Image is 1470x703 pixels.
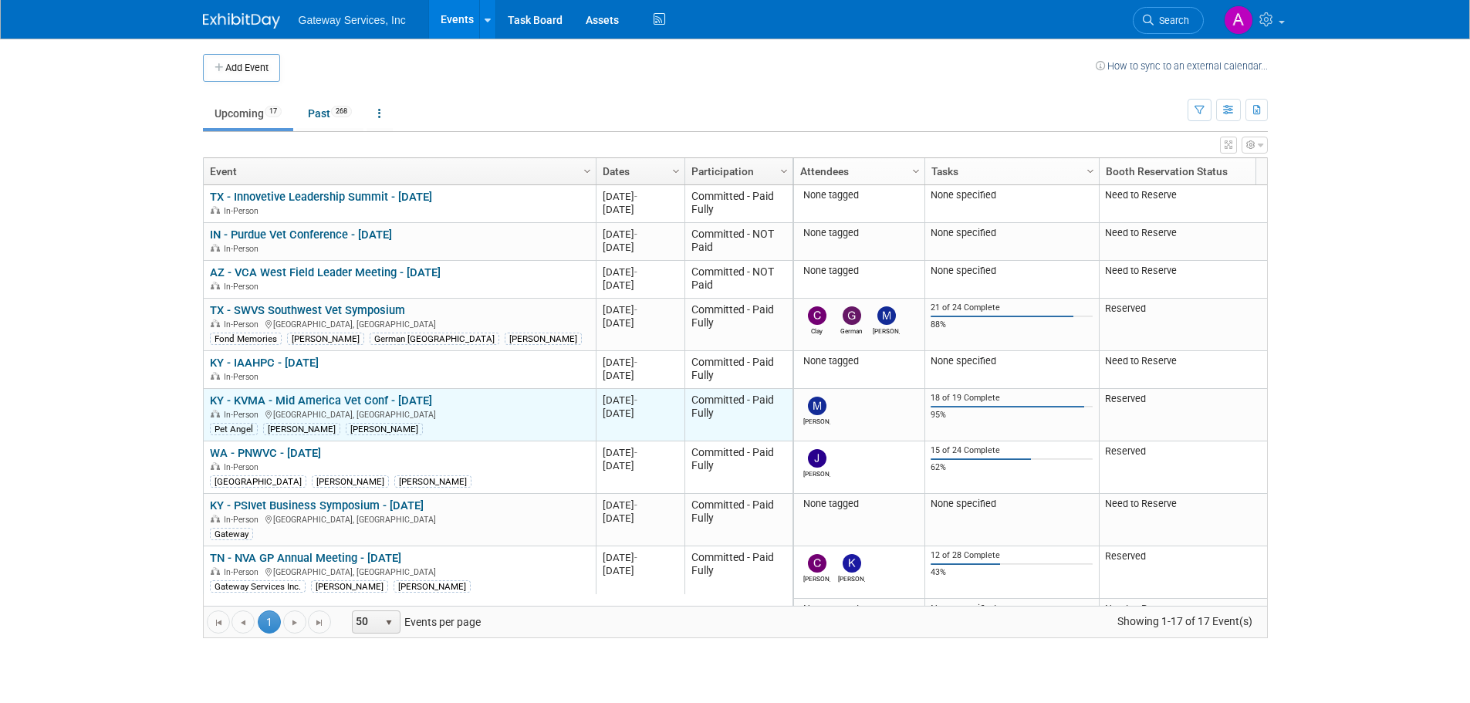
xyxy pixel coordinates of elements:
[667,158,684,181] a: Column Settings
[383,617,395,629] span: select
[1099,546,1339,599] td: Reserved
[931,445,1093,456] div: 15 of 24 Complete
[210,551,401,565] a: TN - NVA GP Annual Meeting - [DATE]
[931,603,1093,615] div: None specified
[346,423,423,435] div: [PERSON_NAME]
[799,603,918,615] div: None tagged
[634,447,637,458] span: -
[289,617,301,629] span: Go to the next page
[931,410,1093,421] div: 95%
[603,279,678,292] div: [DATE]
[803,573,830,583] div: Chris Nelson
[313,617,326,629] span: Go to the last page
[684,546,792,599] td: Committed - Paid Fully
[603,228,678,241] div: [DATE]
[843,554,861,573] img: Kara Sustic
[808,397,826,415] img: Miranda Osborne
[808,554,826,573] img: Chris Nelson
[210,190,432,204] a: TX - Innovetive Leadership Summit - [DATE]
[603,316,678,330] div: [DATE]
[1099,223,1339,261] td: Need to Reserve
[332,610,496,634] span: Events per page
[603,394,678,407] div: [DATE]
[910,165,922,177] span: Column Settings
[603,369,678,382] div: [DATE]
[603,303,678,316] div: [DATE]
[691,158,782,184] a: Participation
[1103,610,1266,632] span: Showing 1-17 of 17 Event(s)
[263,423,340,435] div: [PERSON_NAME]
[603,241,678,254] div: [DATE]
[799,355,918,367] div: None tagged
[505,333,582,345] div: [PERSON_NAME]
[634,191,637,202] span: -
[1099,261,1339,299] td: Need to Reserve
[203,13,280,29] img: ExhibitDay
[211,319,220,327] img: In-Person Event
[265,106,282,117] span: 17
[931,393,1093,404] div: 18 of 19 Complete
[296,99,363,128] a: Past268
[634,266,637,278] span: -
[299,14,406,26] span: Gateway Services, Inc
[931,158,1089,184] a: Tasks
[353,611,379,633] span: 50
[634,304,637,316] span: -
[210,317,589,330] div: [GEOGRAPHIC_DATA], [GEOGRAPHIC_DATA]
[634,552,637,563] span: -
[224,515,263,525] span: In-Person
[1099,351,1339,389] td: Need to Reserve
[581,165,593,177] span: Column Settings
[808,449,826,468] img: Justine Burke
[931,265,1093,277] div: None specified
[931,498,1093,510] div: None specified
[931,355,1093,367] div: None specified
[224,567,263,577] span: In-Person
[1099,441,1339,494] td: Reserved
[224,282,263,292] span: In-Person
[210,407,589,421] div: [GEOGRAPHIC_DATA], [GEOGRAPHIC_DATA]
[203,99,293,128] a: Upcoming17
[634,357,637,368] span: -
[799,227,918,239] div: None tagged
[931,550,1093,561] div: 12 of 28 Complete
[684,223,792,261] td: Committed - NOT Paid
[907,158,924,181] a: Column Settings
[579,158,596,181] a: Column Settings
[224,372,263,382] span: In-Person
[808,306,826,325] img: Clay Cass
[1096,60,1268,72] a: How to sync to an external calendar...
[603,356,678,369] div: [DATE]
[224,462,263,472] span: In-Person
[211,462,220,470] img: In-Person Event
[308,610,331,634] a: Go to the last page
[603,407,678,420] div: [DATE]
[210,303,405,317] a: TX - SWVS Southwest Vet Symposium
[224,244,263,254] span: In-Person
[603,459,678,472] div: [DATE]
[778,165,790,177] span: Column Settings
[1099,389,1339,441] td: Reserved
[224,410,263,420] span: In-Person
[231,610,255,634] a: Go to the previous page
[603,203,678,216] div: [DATE]
[838,573,865,583] div: Kara Sustic
[210,423,258,435] div: Pet Angel
[210,333,282,345] div: Fond Memories
[603,158,674,184] a: Dates
[1099,299,1339,351] td: Reserved
[603,564,678,577] div: [DATE]
[210,512,589,526] div: [GEOGRAPHIC_DATA], [GEOGRAPHIC_DATA]
[684,299,792,351] td: Committed - Paid Fully
[877,306,896,325] img: Mellisa Baker
[211,567,220,575] img: In-Person Event
[311,580,388,593] div: [PERSON_NAME]
[634,228,637,240] span: -
[931,189,1093,201] div: None specified
[931,227,1093,239] div: None specified
[210,446,321,460] a: WA - PNWVC - [DATE]
[210,528,253,540] div: Gateway
[211,282,220,289] img: In-Person Event
[931,462,1093,473] div: 62%
[210,499,424,512] a: KY - PSIvet Business Symposium - [DATE]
